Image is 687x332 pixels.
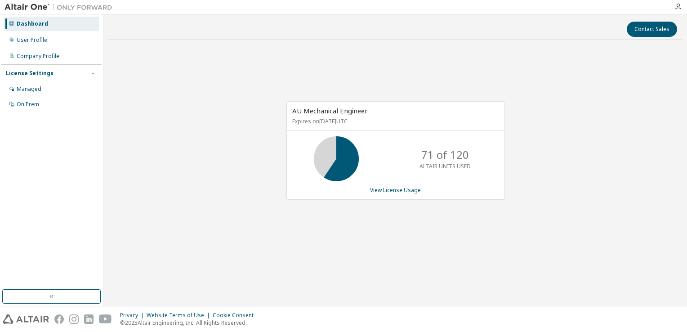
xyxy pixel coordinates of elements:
div: On Prem [17,101,39,108]
p: ALTAIR UNITS USED [419,162,471,170]
img: instagram.svg [69,314,79,324]
p: 71 of 120 [421,147,469,162]
div: Company Profile [17,53,59,60]
img: linkedin.svg [84,314,94,324]
div: Managed [17,85,41,93]
button: Contact Sales [627,22,677,37]
img: youtube.svg [99,314,112,324]
p: © 2025 Altair Engineering, Inc. All Rights Reserved. [120,319,259,327]
a: View License Usage [370,186,421,194]
span: AU Mechanical Engineer [292,106,368,115]
div: Cookie Consent [213,312,259,319]
div: License Settings [6,70,54,77]
div: User Profile [17,36,47,44]
div: Website Terms of Use [147,312,213,319]
p: Expires on [DATE] UTC [292,117,496,125]
img: Altair One [4,3,117,12]
img: facebook.svg [54,314,64,324]
img: altair_logo.svg [3,314,49,324]
div: Privacy [120,312,147,319]
div: Dashboard [17,20,48,27]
